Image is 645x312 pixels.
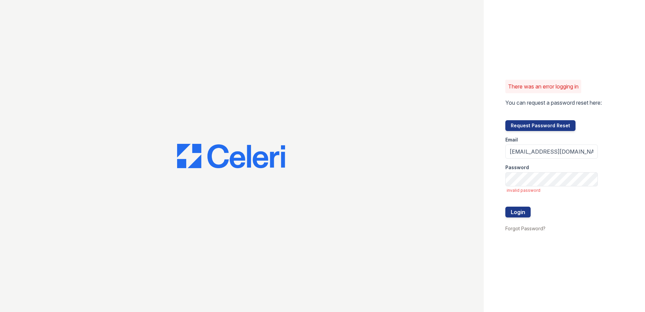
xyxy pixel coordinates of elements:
[505,99,602,107] p: You can request a password reset here:
[177,144,285,168] img: CE_Logo_Blue-a8612792a0a2168367f1c8372b55b34899dd931a85d93a1a3d3e32e68fde9ad4.png
[507,188,598,193] span: invalid password
[505,226,545,231] a: Forgot Password?
[505,207,531,217] button: Login
[508,82,579,90] p: There was an error logging in
[505,120,576,131] button: Request Password Reset
[505,164,529,171] label: Password
[505,136,518,143] label: Email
